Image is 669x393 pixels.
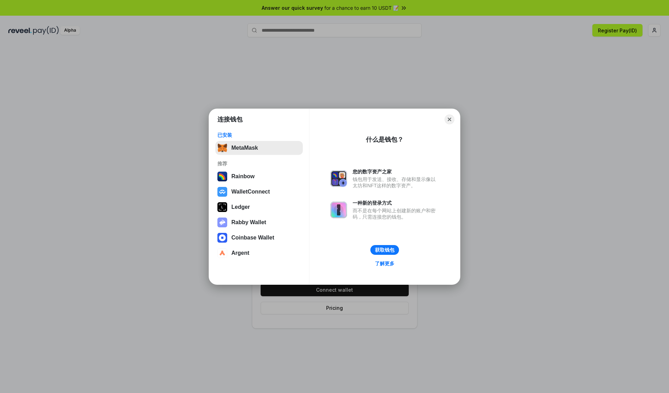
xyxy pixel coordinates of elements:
[330,170,347,187] img: svg+xml,%3Csvg%20xmlns%3D%22http%3A%2F%2Fwww.w3.org%2F2000%2Fsvg%22%20fill%3D%22none%22%20viewBox...
[330,202,347,218] img: svg+xml,%3Csvg%20xmlns%3D%22http%3A%2F%2Fwww.w3.org%2F2000%2Fsvg%22%20fill%3D%22none%22%20viewBox...
[231,235,274,241] div: Coinbase Wallet
[217,218,227,227] img: svg+xml,%3Csvg%20xmlns%3D%22http%3A%2F%2Fwww.w3.org%2F2000%2Fsvg%22%20fill%3D%22none%22%20viewBox...
[371,259,399,268] a: 了解更多
[215,200,303,214] button: Ledger
[217,132,301,138] div: 已安装
[231,173,255,180] div: Rainbow
[215,231,303,245] button: Coinbase Wallet
[353,200,439,206] div: 一种新的登录方式
[217,172,227,181] img: svg+xml,%3Csvg%20width%3D%22120%22%20height%3D%22120%22%20viewBox%3D%220%200%20120%20120%22%20fil...
[217,115,243,124] h1: 连接钱包
[375,260,394,267] div: 了解更多
[353,207,439,220] div: 而不是在每个网站上创建新的账户和密码，只需连接您的钱包。
[217,202,227,212] img: svg+xml,%3Csvg%20xmlns%3D%22http%3A%2F%2Fwww.w3.org%2F2000%2Fsvg%22%20width%3D%2228%22%20height%3...
[217,187,227,197] img: svg+xml,%3Csvg%20width%3D%2228%22%20height%3D%2228%22%20viewBox%3D%220%200%2028%2028%22%20fill%3D...
[215,215,303,229] button: Rabby Wallet
[215,170,303,183] button: Rainbow
[353,168,439,175] div: 您的数字资产之家
[353,176,439,189] div: 钱包用于发送、接收、存储和显示像以太坊和NFT这样的数字资产。
[217,233,227,243] img: svg+xml,%3Csvg%20width%3D%2228%22%20height%3D%2228%22%20viewBox%3D%220%200%2028%2028%22%20fill%3D...
[231,250,249,256] div: Argent
[215,141,303,155] button: MetaMask
[445,115,454,124] button: Close
[375,247,394,253] div: 获取钱包
[217,160,301,167] div: 推荐
[215,185,303,199] button: WalletConnect
[231,189,270,195] div: WalletConnect
[231,145,258,151] div: MetaMask
[217,248,227,258] img: svg+xml,%3Csvg%20width%3D%2228%22%20height%3D%2228%22%20viewBox%3D%220%200%2028%2028%22%20fill%3D...
[366,135,403,144] div: 什么是钱包？
[231,219,266,226] div: Rabby Wallet
[217,143,227,153] img: svg+xml,%3Csvg%20fill%3D%22none%22%20height%3D%2233%22%20viewBox%3D%220%200%2035%2033%22%20width%...
[215,246,303,260] button: Argent
[370,245,399,255] button: 获取钱包
[231,204,250,210] div: Ledger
